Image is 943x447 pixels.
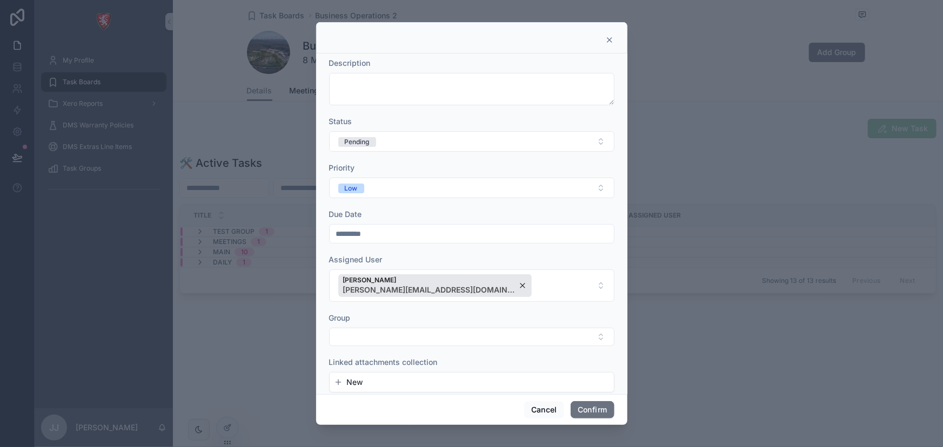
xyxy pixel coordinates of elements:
[571,401,614,418] button: Confirm
[329,255,383,264] span: Assigned User
[347,377,363,388] span: New
[329,131,614,152] button: Select Button
[329,178,614,198] button: Select Button
[345,184,358,193] div: Low
[329,117,352,126] span: Status
[334,377,610,388] button: New
[329,269,614,302] button: Select Button
[329,357,438,367] span: Linked attachments collection
[329,313,351,322] span: Group
[329,163,355,172] span: Priority
[329,58,371,67] span: Description
[345,137,370,147] div: Pending
[329,209,362,219] span: Due Date
[343,276,516,285] span: [PERSON_NAME]
[343,285,516,295] span: [PERSON_NAME][EMAIL_ADDRESS][DOMAIN_NAME]
[524,401,564,418] button: Cancel
[338,274,532,297] button: Unselect 2
[329,328,614,346] button: Select Button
